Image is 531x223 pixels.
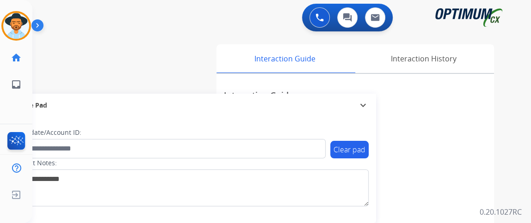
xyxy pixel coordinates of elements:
[3,13,29,39] img: avatar
[358,100,369,111] mat-icon: expand_more
[293,90,304,101] mat-icon: arrow_drop_down
[224,89,293,102] h3: Interaction Guide
[12,158,57,168] label: Contact Notes:
[12,128,81,137] label: Candidate/Account ID:
[330,141,369,158] button: Clear pad
[216,44,353,73] div: Interaction Guide
[480,206,522,217] p: 0.20.1027RC
[11,52,22,63] mat-icon: home
[11,79,22,90] mat-icon: inbox
[353,44,494,73] div: Interaction History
